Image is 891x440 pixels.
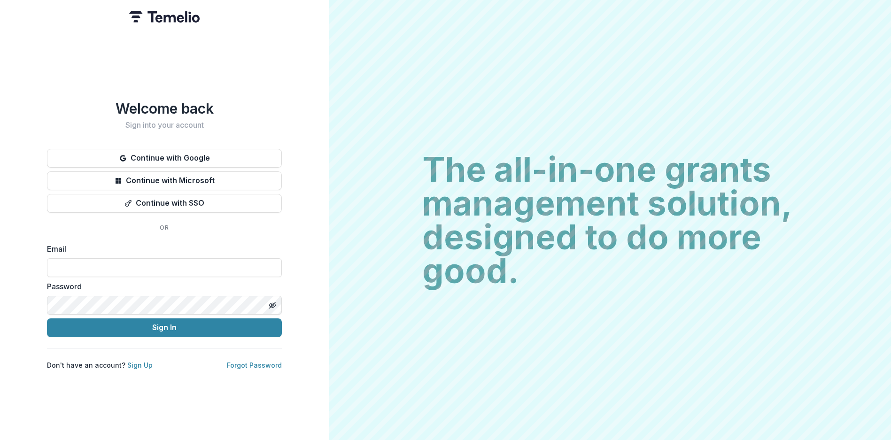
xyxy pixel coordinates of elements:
label: Password [47,281,276,292]
button: Continue with Google [47,149,282,168]
h2: Sign into your account [47,121,282,130]
p: Don't have an account? [47,360,153,370]
img: Temelio [129,11,200,23]
button: Toggle password visibility [265,298,280,313]
h1: Welcome back [47,100,282,117]
a: Forgot Password [227,361,282,369]
label: Email [47,243,276,255]
button: Continue with Microsoft [47,171,282,190]
a: Sign Up [127,361,153,369]
button: Continue with SSO [47,194,282,213]
button: Sign In [47,318,282,337]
